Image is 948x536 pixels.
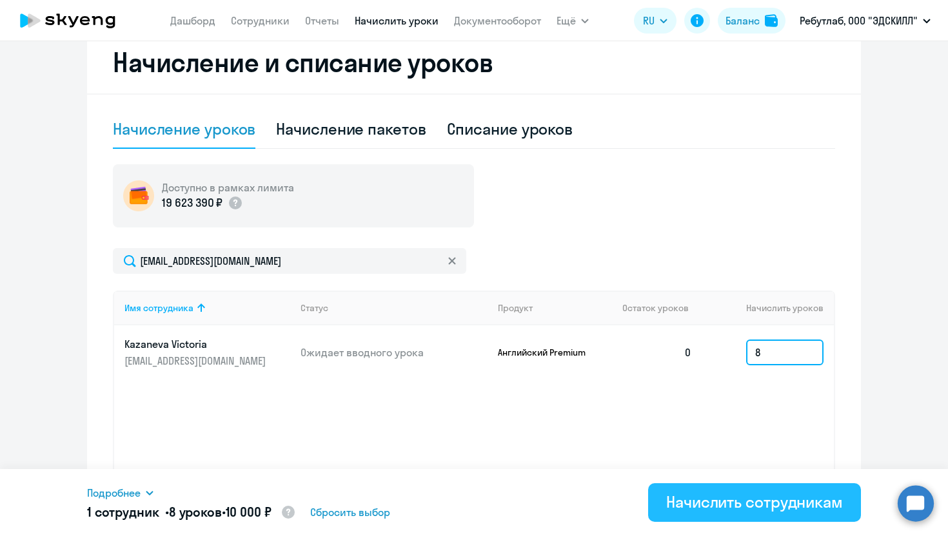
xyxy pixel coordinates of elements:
[726,13,760,28] div: Баланс
[557,13,576,28] span: Ещё
[231,14,290,27] a: Сотрудники
[454,14,541,27] a: Документооборот
[305,14,339,27] a: Отчеты
[113,47,835,78] h2: Начисление и списание уроков
[498,302,613,314] div: Продукт
[301,345,488,359] p: Ожидает вводного урока
[170,14,215,27] a: Дашборд
[124,337,290,368] a: Kazaneva Victoria[EMAIL_ADDRESS][DOMAIN_NAME]
[557,8,589,33] button: Ещё
[648,483,861,522] button: Начислить сотрудникам
[162,195,222,211] p: 19 623 390 ₽
[87,503,296,522] h5: 1 сотрудник • •
[87,485,141,501] span: Подробнее
[276,119,426,139] div: Начисление пакетов
[355,14,439,27] a: Начислить уроки
[643,13,655,28] span: RU
[498,302,533,314] div: Продукт
[702,291,834,325] th: Начислить уроков
[718,8,785,33] button: Балансbalance
[666,492,843,512] div: Начислить сотрудникам
[498,347,595,358] p: Английский Premium
[113,119,255,139] div: Начисление уроков
[622,302,702,314] div: Остаток уроков
[447,119,573,139] div: Списание уроков
[162,180,294,195] h5: Доступно в рамках лимита
[123,180,154,211] img: wallet-circle.png
[301,302,488,314] div: Статус
[124,302,290,314] div: Имя сотрудника
[765,14,778,27] img: balance
[113,248,466,274] input: Поиск по имени, email, продукту или статусу
[226,504,272,520] span: 10 000 ₽
[124,354,269,368] p: [EMAIL_ADDRESS][DOMAIN_NAME]
[634,8,676,33] button: RU
[310,504,390,520] span: Сбросить выбор
[169,504,222,520] span: 8 уроков
[800,13,918,28] p: Ребутлаб, ООО "ЭДСКИЛЛ"
[124,302,193,314] div: Имя сотрудника
[622,302,689,314] span: Остаток уроков
[301,302,328,314] div: Статус
[793,5,937,36] button: Ребутлаб, ООО "ЭДСКИЛЛ"
[124,337,269,351] p: Kazaneva Victoria
[612,325,702,379] td: 0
